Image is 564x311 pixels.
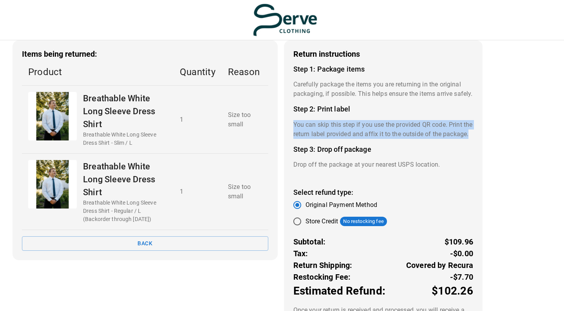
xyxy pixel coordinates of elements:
p: 1 [180,187,215,196]
p: Drop off the package at your nearest USPS location. [293,160,473,169]
div: Breathable White Long Sleeve Dress Shirt - Serve Clothing [28,92,77,140]
p: -$0.00 [450,248,473,259]
p: Quantity [180,65,215,79]
img: serve-clothing.myshopify.com-3331c13f-55ad-48ba-bef5-e23db2fa8125 [253,3,318,37]
p: Breathable White Long Sleeve Dress Shirt [83,92,167,131]
p: $102.26 [432,283,473,299]
p: -$7.70 [450,271,473,283]
div: Store Credit [305,217,387,226]
h4: Select refund type: [293,188,473,197]
h4: Step 1: Package items [293,65,473,74]
h3: Items being returned: [22,50,268,59]
div: Breathable White Long Sleeve Dress Shirt - Serve Clothing [28,160,77,209]
p: Restocking Fee: [293,271,351,283]
p: Subtotal: [293,236,326,248]
p: Return Shipping: [293,259,352,271]
p: Carefully package the items you are returning in the original packaging, if possible. This helps ... [293,80,473,99]
p: Reason [228,65,262,79]
p: Estimated Refund: [293,283,385,299]
h3: Return instructions [293,50,473,59]
p: Product [28,65,167,79]
p: Breathable White Long Sleeve Dress Shirt - Regular / L (Backorder through [DATE]) [83,199,167,223]
p: Tax: [293,248,308,259]
p: Breathable White Long Sleeve Dress Shirt - Slim / L [83,131,167,147]
p: Size too small [228,110,262,129]
span: Original Payment Method [305,200,377,210]
button: Back [22,236,268,251]
p: $109.96 [445,236,473,248]
p: Breathable White Long Sleeve Dress Shirt [83,160,167,199]
p: Covered by Recura [406,259,473,271]
span: No restocking fee [340,218,387,225]
p: 1 [180,115,215,124]
h4: Step 2: Print label [293,105,473,113]
p: Size too small [228,182,262,201]
p: You can skip this step if you use the provided QR code. Print the return label provided and affix... [293,120,473,139]
h4: Step 3: Drop off package [293,145,473,154]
